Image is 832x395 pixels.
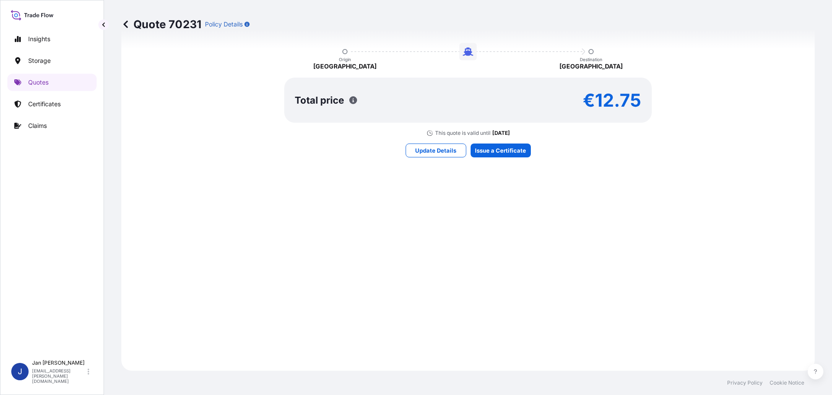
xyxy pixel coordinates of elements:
[28,100,61,108] p: Certificates
[580,57,602,62] p: Destination
[727,379,763,386] a: Privacy Policy
[121,17,201,31] p: Quote 70231
[205,20,243,29] p: Policy Details
[28,35,50,43] p: Insights
[339,57,351,62] p: Origin
[7,30,97,48] a: Insights
[475,146,526,155] p: Issue a Certificate
[32,368,86,384] p: [EMAIL_ADDRESS][PERSON_NAME][DOMAIN_NAME]
[471,144,531,157] button: Issue a Certificate
[583,93,641,107] p: €12.75
[7,52,97,69] a: Storage
[28,56,51,65] p: Storage
[7,95,97,113] a: Certificates
[18,367,22,376] span: J
[295,96,344,104] p: Total price
[770,379,804,386] a: Cookie Notice
[7,74,97,91] a: Quotes
[7,117,97,134] a: Claims
[415,146,456,155] p: Update Details
[28,78,49,87] p: Quotes
[492,130,510,137] p: [DATE]
[435,130,491,137] p: This quote is valid until
[32,359,86,366] p: Jan [PERSON_NAME]
[313,62,377,71] p: [GEOGRAPHIC_DATA]
[28,121,47,130] p: Claims
[559,62,623,71] p: [GEOGRAPHIC_DATA]
[406,144,466,157] button: Update Details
